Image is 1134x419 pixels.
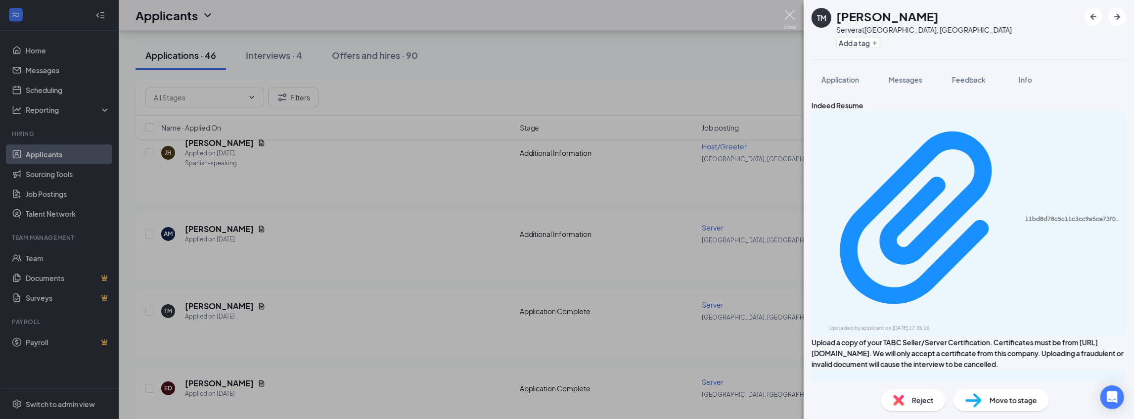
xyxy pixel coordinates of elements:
div: 11bd8d78c5c11c3cc9a5ce73f09d4282.pdf [1025,215,1120,223]
svg: Plus [872,40,878,46]
span: Reject [912,395,934,406]
span: Feedback [952,75,986,84]
h1: [PERSON_NAME] [836,8,939,25]
svg: ArrowLeftNew [1088,11,1099,23]
svg: ArrowRight [1111,11,1123,23]
div: Server at [GEOGRAPHIC_DATA], [GEOGRAPHIC_DATA] [836,25,1012,35]
div: Open Intercom Messenger [1100,385,1124,409]
span: Application [821,75,859,84]
svg: Paperclip [817,115,1025,323]
span: Move to stage [990,395,1037,406]
button: PlusAdd a tag [836,38,880,48]
div: Uploaded by applicant on [DATE] 17:35:16 [829,325,978,332]
button: ArrowLeftNew [1085,8,1102,26]
div: TM [817,13,826,23]
span: Messages [889,75,922,84]
button: ArrowRight [1108,8,1126,26]
a: Paperclip11bd8d78c5c11c3cc9a5ce73f09d4282.pdfUploaded by applicant on [DATE] 17:35:16 [817,115,1120,332]
div: Indeed Resume [812,100,1126,111]
div: Upload a copy of your TABC Seller/Server Certification. Certificates must be from [URL][DOMAIN_NA... [812,337,1126,370]
span: Info [1019,75,1032,84]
